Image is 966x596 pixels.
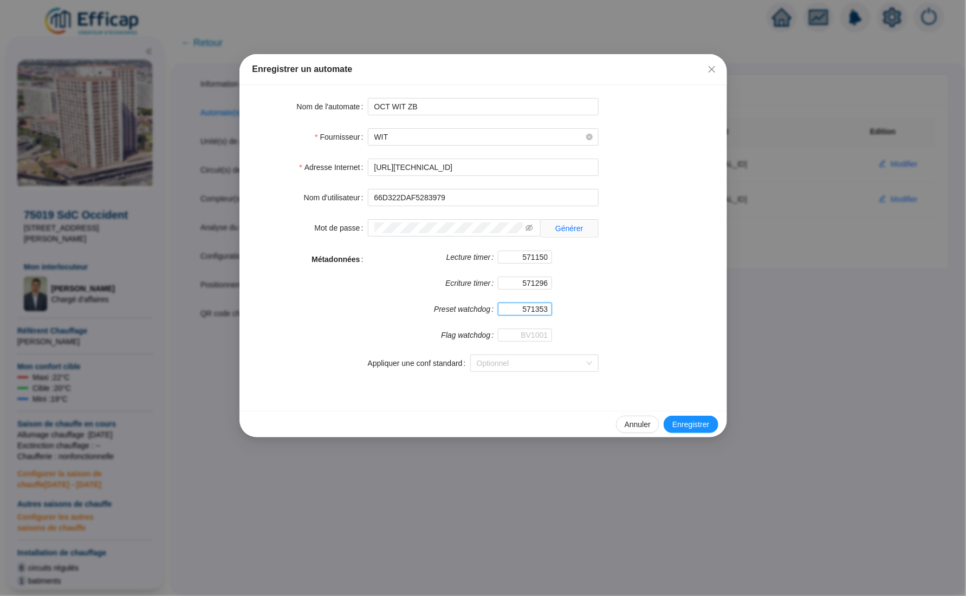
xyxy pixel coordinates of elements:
[498,303,552,316] input: Preset watchdog
[368,189,599,206] input: Nom d'utilisateur
[304,189,368,206] label: Nom d'utilisateur
[526,224,533,232] span: eye-invisible
[374,222,523,234] input: Mot de passe
[703,61,721,78] button: Close
[299,159,367,176] label: Adresse Internet
[312,255,360,264] strong: Métadonnées
[498,277,552,290] input: Ecriture timer
[498,329,552,342] input: Flag watchdog
[441,329,498,342] label: Flag watchdog
[445,277,498,290] label: Ecriture timer
[368,355,470,372] label: Appliquer une conf standard
[315,128,367,146] label: Fournisseur
[434,303,498,316] label: Preset watchdog
[703,65,721,74] span: Fermer
[664,416,718,433] button: Enregistrer
[555,225,583,232] span: Générer
[368,98,599,115] input: Nom de l'automate
[586,134,593,140] span: close-circle
[672,419,709,430] span: Enregistrer
[252,63,714,76] div: Enregistrer un automate
[368,159,599,176] input: Adresse Internet
[625,419,651,430] span: Annuler
[297,98,368,115] label: Nom de l'automate
[446,251,498,264] label: Lecture timer
[708,65,716,74] span: close
[616,416,659,433] button: Annuler
[315,219,368,237] label: Mot de passe
[498,251,552,264] input: Lecture timer
[374,129,592,145] span: WIT
[547,220,592,237] button: Générer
